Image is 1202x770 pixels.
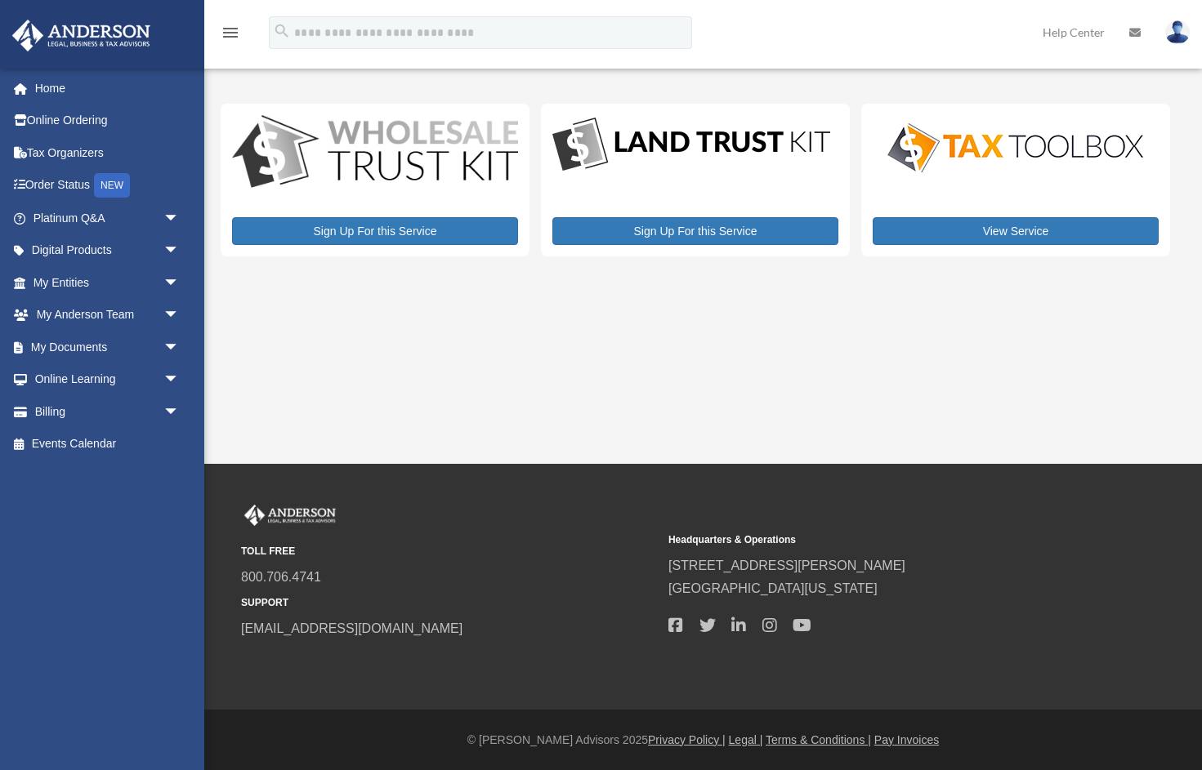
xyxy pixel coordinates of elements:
[11,202,204,234] a: Platinum Q&Aarrow_drop_down
[11,395,204,428] a: Billingarrow_drop_down
[11,234,196,267] a: Digital Productsarrow_drop_down
[766,733,871,746] a: Terms & Conditions |
[1165,20,1190,44] img: User Pic
[241,594,657,612] small: SUPPORT
[163,299,196,332] span: arrow_drop_down
[874,733,939,746] a: Pay Invoices
[241,505,339,526] img: Anderson Advisors Platinum Portal
[873,217,1159,245] a: View Service
[11,363,204,396] a: Online Learningarrow_drop_down
[273,22,291,40] i: search
[221,29,240,42] a: menu
[11,136,204,169] a: Tax Organizers
[668,581,878,595] a: [GEOGRAPHIC_DATA][US_STATE]
[552,217,838,245] a: Sign Up For this Service
[232,115,518,191] img: WS-Trust-Kit-lgo-1.jpg
[163,363,196,397] span: arrow_drop_down
[11,72,204,105] a: Home
[668,532,1084,549] small: Headquarters & Operations
[163,395,196,429] span: arrow_drop_down
[241,621,462,635] a: [EMAIL_ADDRESS][DOMAIN_NAME]
[163,202,196,235] span: arrow_drop_down
[11,266,204,299] a: My Entitiesarrow_drop_down
[232,217,518,245] a: Sign Up For this Service
[241,570,321,584] a: 800.706.4741
[11,105,204,137] a: Online Ordering
[648,733,726,746] a: Privacy Policy |
[94,173,130,198] div: NEW
[11,428,204,461] a: Events Calendar
[11,299,204,332] a: My Anderson Teamarrow_drop_down
[221,23,240,42] i: menu
[11,169,204,203] a: Order StatusNEW
[163,234,196,268] span: arrow_drop_down
[11,331,204,363] a: My Documentsarrow_drop_down
[729,733,763,746] a: Legal |
[7,20,155,51] img: Anderson Advisors Platinum Portal
[204,730,1202,750] div: © [PERSON_NAME] Advisors 2025
[163,331,196,364] span: arrow_drop_down
[163,266,196,300] span: arrow_drop_down
[241,543,657,560] small: TOLL FREE
[668,559,905,572] a: [STREET_ADDRESS][PERSON_NAME]
[552,115,830,175] img: LandTrust_lgo-1.jpg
